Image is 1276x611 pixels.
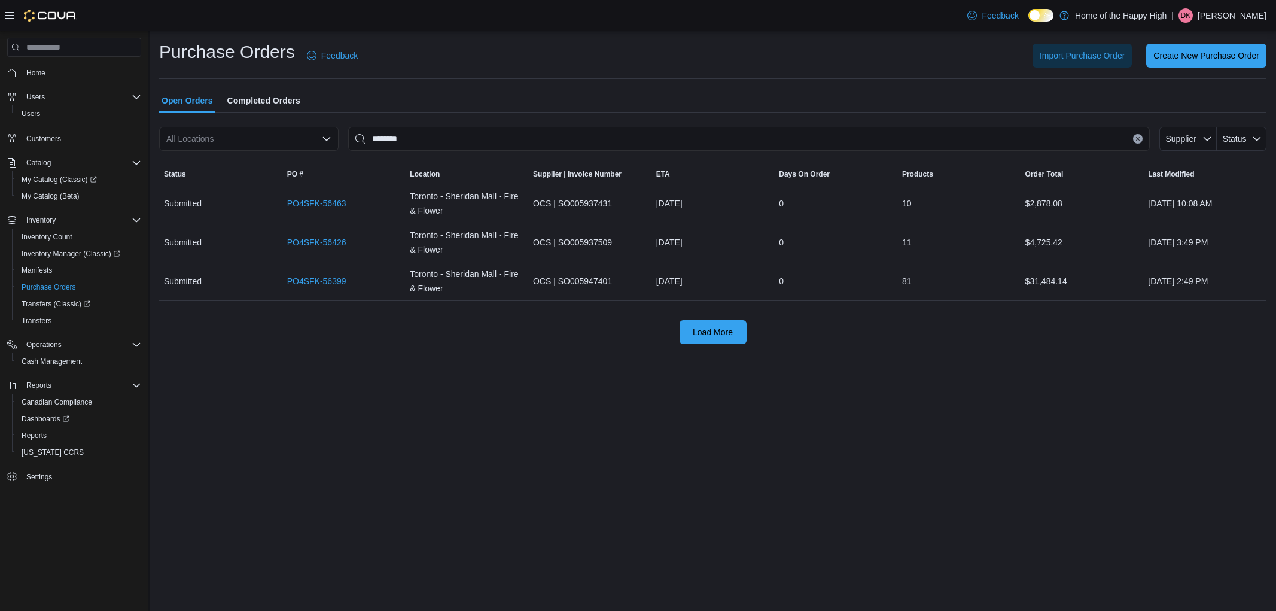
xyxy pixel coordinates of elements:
[902,169,933,179] span: Products
[12,262,146,279] button: Manifests
[902,274,912,288] span: 81
[17,172,102,187] a: My Catalog (Classic)
[164,235,202,250] span: Submitted
[656,169,670,179] span: ETA
[287,235,346,250] a: PO4SFK-56426
[287,274,346,288] a: PO4SFK-56399
[22,357,82,366] span: Cash Management
[1153,50,1259,62] span: Create New Purchase Order
[22,156,56,170] button: Catalog
[651,191,775,215] div: [DATE]
[22,431,47,440] span: Reports
[287,196,346,211] a: PO4SFK-56463
[26,68,45,78] span: Home
[22,469,141,484] span: Settings
[1178,8,1193,23] div: Daniel Khong
[1159,127,1217,151] button: Supplier
[26,381,51,390] span: Reports
[1223,134,1247,144] span: Status
[651,165,775,184] button: ETA
[2,129,146,147] button: Customers
[22,232,72,242] span: Inventory Count
[1033,44,1132,68] button: Import Purchase Order
[1021,230,1144,254] div: $4,725.42
[410,228,523,257] span: Toronto - Sheridan Mall - Fire & Flower
[26,92,45,102] span: Users
[1181,8,1191,23] span: DK
[528,230,651,254] div: OCS | SO005937509
[22,414,69,424] span: Dashboards
[1028,9,1053,22] input: Dark Mode
[22,397,92,407] span: Canadian Compliance
[22,316,51,326] span: Transfers
[162,89,213,113] span: Open Orders
[1021,269,1144,293] div: $31,484.14
[17,263,57,278] a: Manifests
[282,165,406,184] button: PO #
[2,89,146,105] button: Users
[1025,169,1064,179] span: Order Total
[17,189,141,203] span: My Catalog (Beta)
[22,282,76,292] span: Purchase Orders
[2,154,146,171] button: Catalog
[22,470,57,484] a: Settings
[22,378,56,393] button: Reports
[12,171,146,188] a: My Catalog (Classic)
[12,427,146,444] button: Reports
[651,269,775,293] div: [DATE]
[982,10,1018,22] span: Feedback
[12,229,146,245] button: Inventory Count
[774,165,897,184] button: Days On Order
[17,280,81,294] a: Purchase Orders
[24,10,77,22] img: Cova
[12,312,146,329] button: Transfers
[1021,165,1144,184] button: Order Total
[17,395,141,409] span: Canadian Compliance
[22,213,141,227] span: Inventory
[22,213,60,227] button: Inventory
[164,196,202,211] span: Submitted
[159,165,282,184] button: Status
[348,127,1150,151] input: This is a search bar. After typing your query, hit enter to filter the results lower in the page.
[26,158,51,168] span: Catalog
[17,263,141,278] span: Manifests
[159,40,295,64] h1: Purchase Orders
[22,132,66,146] a: Customers
[528,165,651,184] button: Supplier | Invoice Number
[22,266,52,275] span: Manifests
[1133,134,1143,144] button: Clear input
[897,165,1021,184] button: Products
[2,64,146,81] button: Home
[2,336,146,353] button: Operations
[410,169,440,179] span: Location
[17,230,141,244] span: Inventory Count
[321,50,358,62] span: Feedback
[12,444,146,461] button: [US_STATE] CCRS
[26,215,56,225] span: Inventory
[22,109,40,118] span: Users
[22,338,141,352] span: Operations
[17,297,95,311] a: Transfers (Classic)
[22,156,141,170] span: Catalog
[963,4,1023,28] a: Feedback
[1148,169,1194,179] span: Last Modified
[322,134,331,144] button: Open list of options
[12,353,146,370] button: Cash Management
[22,299,90,309] span: Transfers (Classic)
[528,191,651,215] div: OCS | SO005937431
[693,326,733,338] span: Load More
[17,107,45,121] a: Users
[405,165,528,184] button: Location
[1217,127,1266,151] button: Status
[17,247,141,261] span: Inventory Manager (Classic)
[22,90,141,104] span: Users
[17,247,125,261] a: Inventory Manager (Classic)
[22,90,50,104] button: Users
[22,338,66,352] button: Operations
[17,445,141,460] span: Washington CCRS
[17,172,141,187] span: My Catalog (Classic)
[164,169,186,179] span: Status
[26,340,62,349] span: Operations
[533,169,622,179] span: Supplier | Invoice Number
